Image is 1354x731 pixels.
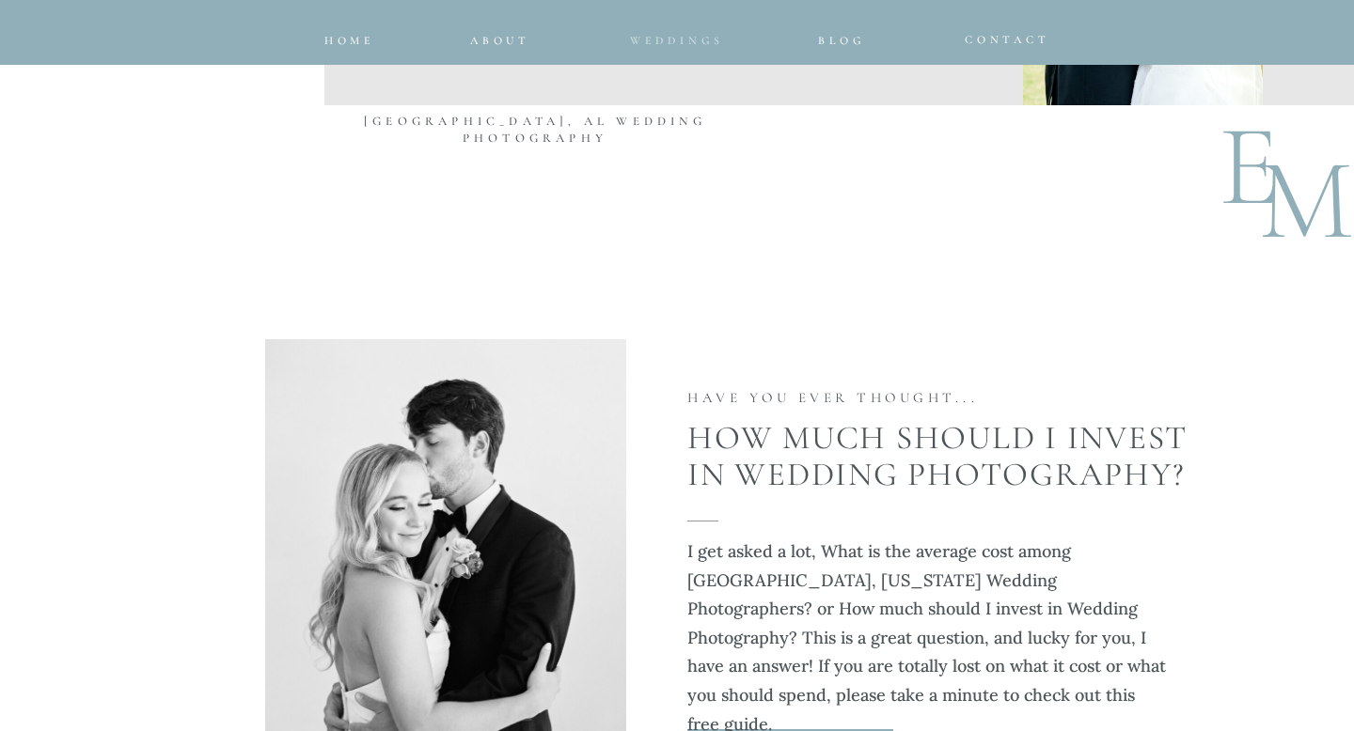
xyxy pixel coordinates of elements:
a: home [323,30,377,41]
h2: How much should i invest in Wedding Photography? [687,420,1190,497]
p: have you ever thought... [687,388,1099,406]
span: home [324,34,375,47]
a: CONTACT [965,29,1032,41]
p: [GEOGRAPHIC_DATA], AL Wedding Photography [312,113,758,130]
span: Weddings [630,34,724,47]
a: about [470,30,524,41]
p: I get asked a lot, What is the average cost among [GEOGRAPHIC_DATA], [US_STATE] Wedding Photograp... [687,537,1169,717]
a: Weddings [615,30,739,42]
span: Blog [818,34,865,47]
a: Blog [804,30,880,41]
span: CONTACT [965,33,1050,46]
p: E [1219,103,1264,166]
